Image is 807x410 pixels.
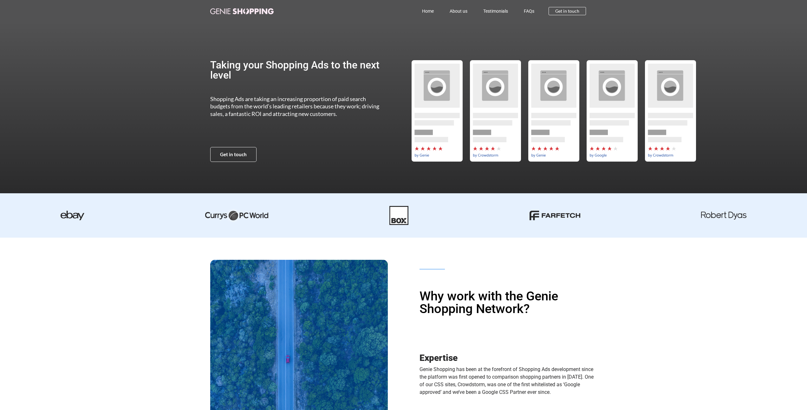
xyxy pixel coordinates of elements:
[210,147,257,162] a: Get in touch
[524,60,583,162] div: by-genie
[420,290,597,315] h1: Why work with the Genie Shopping Network?
[516,4,542,18] a: FAQs
[420,366,597,396] p: Genie Shopping has been at the forefront of Shopping Ads development since the platform was first...
[475,4,516,18] a: Testimonials
[641,60,700,162] div: by-crowdstorm
[466,60,524,162] div: by-crowdstorm
[408,60,700,162] div: Slides
[210,8,274,14] img: genie-shopping-logo
[641,60,700,162] div: 5 / 5
[420,353,458,363] span: Expertise
[389,206,408,225] img: Box-01
[530,211,580,220] img: farfetch-01
[414,4,442,18] a: Home
[408,60,466,162] div: by-genie
[555,9,579,13] span: Get in touch
[302,4,543,18] nav: Menu
[524,60,583,162] div: 3 / 5
[220,152,247,157] span: Get in touch
[210,60,386,80] h2: Taking your Shopping Ads to the next level
[442,4,475,18] a: About us
[549,7,586,15] a: Get in touch
[583,60,641,162] div: by-google
[210,95,379,117] span: Shopping Ads are taking an increasing proportion of paid search budgets from the world’s leading ...
[701,212,746,220] img: robert dyas
[583,60,641,162] div: 4 / 5
[61,211,84,220] img: ebay-dark
[408,60,466,162] div: 1 / 5
[466,60,524,162] div: 2 / 5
